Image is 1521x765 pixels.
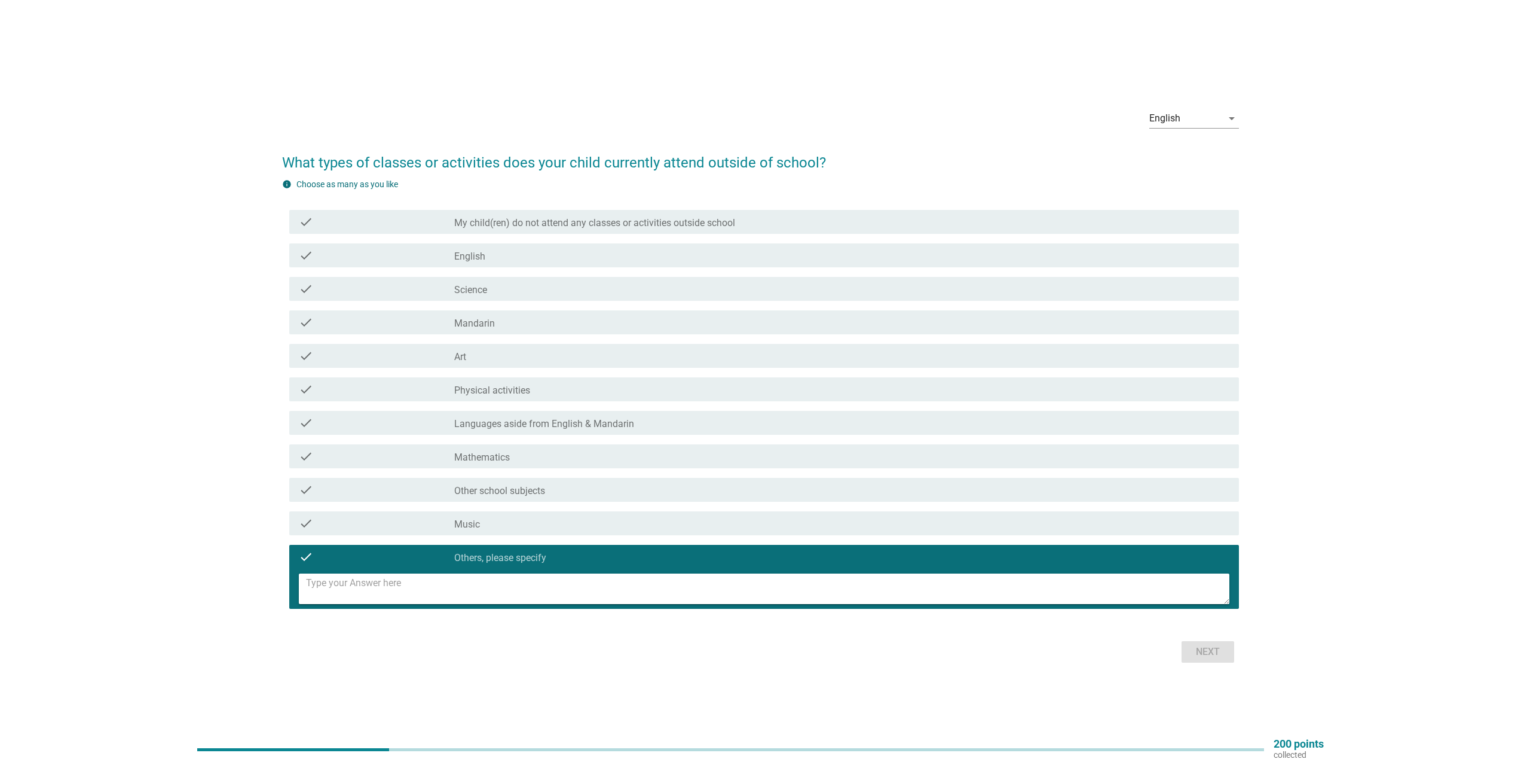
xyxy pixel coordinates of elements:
[282,179,292,189] i: info
[454,251,485,263] label: English
[454,217,735,229] label: My child(ren) do not attend any classes or activities outside school
[454,452,510,464] label: Mathematics
[454,351,466,363] label: Art
[454,519,480,531] label: Music
[299,248,313,263] i: check
[296,179,398,189] label: Choose as many as you like
[1274,739,1324,749] p: 200 points
[299,315,313,330] i: check
[299,449,313,464] i: check
[299,516,313,531] i: check
[454,385,530,397] label: Physical activities
[299,215,313,229] i: check
[454,418,634,430] label: Languages aside from English & Mandarin
[299,282,313,296] i: check
[454,284,487,296] label: Science
[299,382,313,397] i: check
[299,483,313,497] i: check
[1274,749,1324,760] p: collected
[454,318,495,330] label: Mandarin
[299,550,313,564] i: check
[282,140,1239,173] h2: What types of classes or activities does your child currently attend outside of school?
[299,349,313,363] i: check
[454,552,546,564] label: Others, please specify
[299,416,313,430] i: check
[454,485,545,497] label: Other school subjects
[1225,111,1239,126] i: arrow_drop_down
[1149,113,1180,124] div: English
